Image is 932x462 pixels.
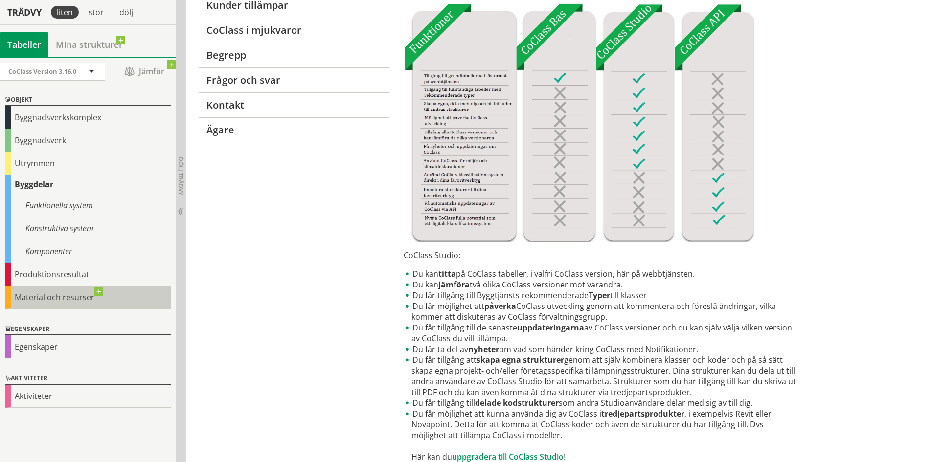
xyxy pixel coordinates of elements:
[198,43,388,67] a: Begrepp
[404,250,799,261] p: CoClass Studio:
[115,63,174,80] span: Jämför
[438,268,456,279] strong: titta
[5,240,171,263] div: Komponenter
[198,117,388,142] a: Ägare
[438,279,470,290] strong: jämföra
[5,152,171,175] div: Utrymmen
[5,373,171,385] div: Aktiviteter
[5,94,171,106] div: Objekt
[477,354,564,365] strong: skapa egna strukturer
[83,6,110,19] div: stor
[5,129,171,152] div: Byggnadsverk
[5,106,171,129] div: Byggnadsverkskomplex
[198,92,388,117] a: Kontakt
[404,344,799,354] li: Du får ta del av om vad som händer kring CoClass med Notifikationer.
[404,397,799,408] li: Du får tillgång till som andra Studioanvändare delar med sig av till dig.
[5,335,171,358] div: Egenskaper
[177,157,185,195] span: Dölj trädvy
[5,217,171,240] div: Konstruktiva system
[484,301,516,311] strong: påverka
[5,175,171,194] div: Byggdelar
[404,301,799,322] li: Du får möjlighet att CoClass utveckling genom att kommentera och föreslå ändringar, vilka kommer ...
[5,263,171,286] div: Produktionsresultat
[404,322,799,344] li: Du får tillgång till de senaste av CoClass versioner och du kan själv välja vilken version av CoC...
[5,286,171,309] div: Material och resurser
[589,290,610,301] strong: Typer
[404,354,799,397] li: Du får tillgång att genom att själv kombinera klasser och koder och på så sätt skapa egna projekt...
[5,324,171,335] div: Egenskaper
[404,3,754,242] img: Tjnster-Tabell_CoClassBas-Studio-API2022-12-22.jpg
[404,408,799,462] li: Du får möjlighet att kunna använda dig av CoClass i , i exempelvis Revit eller Novapoint. Detta f...
[404,279,799,290] li: Du kan två olika CoClass versioner mot varandra.
[51,6,79,19] div: liten
[517,322,584,333] strong: uppdateringarna
[468,344,499,354] strong: nyheter
[114,6,139,19] div: dölj
[404,290,799,301] li: Du får tillgång till Byggtjänsts rekommenderade till klasser
[452,451,564,462] a: uppgradera till CoClass Studio
[198,18,388,43] a: CoClass i mjukvaror
[2,7,47,18] div: Trädvy
[8,67,76,76] span: CoClass Version 3.16.0
[5,385,171,408] div: Aktiviteter
[5,194,171,217] div: Funktionella system
[404,268,799,279] li: Du kan på CoClass tabeller, i valfri CoClass version, här på webbtjänsten.
[475,397,559,408] strong: delade kodstrukturer
[48,32,130,57] a: Mina strukturer
[198,67,388,92] a: Frågor och svar
[601,408,684,419] strong: tredjepartsprodukter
